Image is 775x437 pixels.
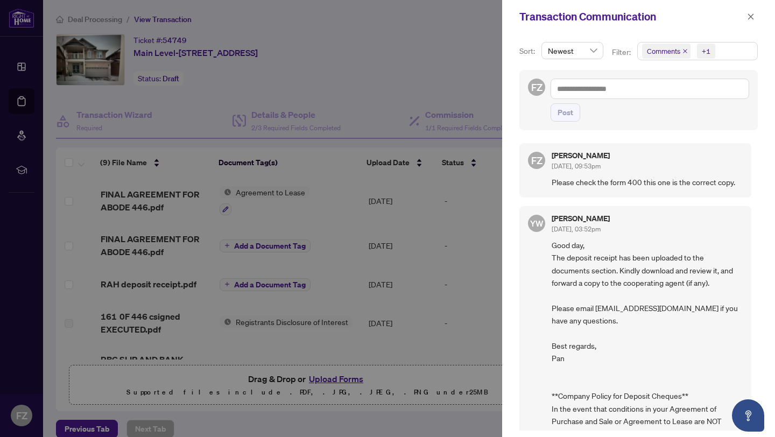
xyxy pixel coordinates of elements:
span: close [682,48,688,54]
span: FZ [531,153,542,168]
div: Transaction Communication [519,9,744,25]
span: Comments [647,46,680,57]
span: close [747,13,755,20]
span: [DATE], 03:52pm [552,225,601,233]
button: Open asap [732,399,764,432]
span: Comments [642,44,691,59]
p: Sort: [519,45,537,57]
p: Filter: [612,46,632,58]
button: Post [551,103,580,122]
span: Newest [548,43,597,59]
span: Please check the form 400 this one is the correct copy. [552,176,743,188]
span: FZ [531,80,542,95]
span: YW [530,217,544,230]
h5: [PERSON_NAME] [552,152,610,159]
span: [DATE], 09:53pm [552,162,601,170]
h5: [PERSON_NAME] [552,215,610,222]
div: +1 [702,46,710,57]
